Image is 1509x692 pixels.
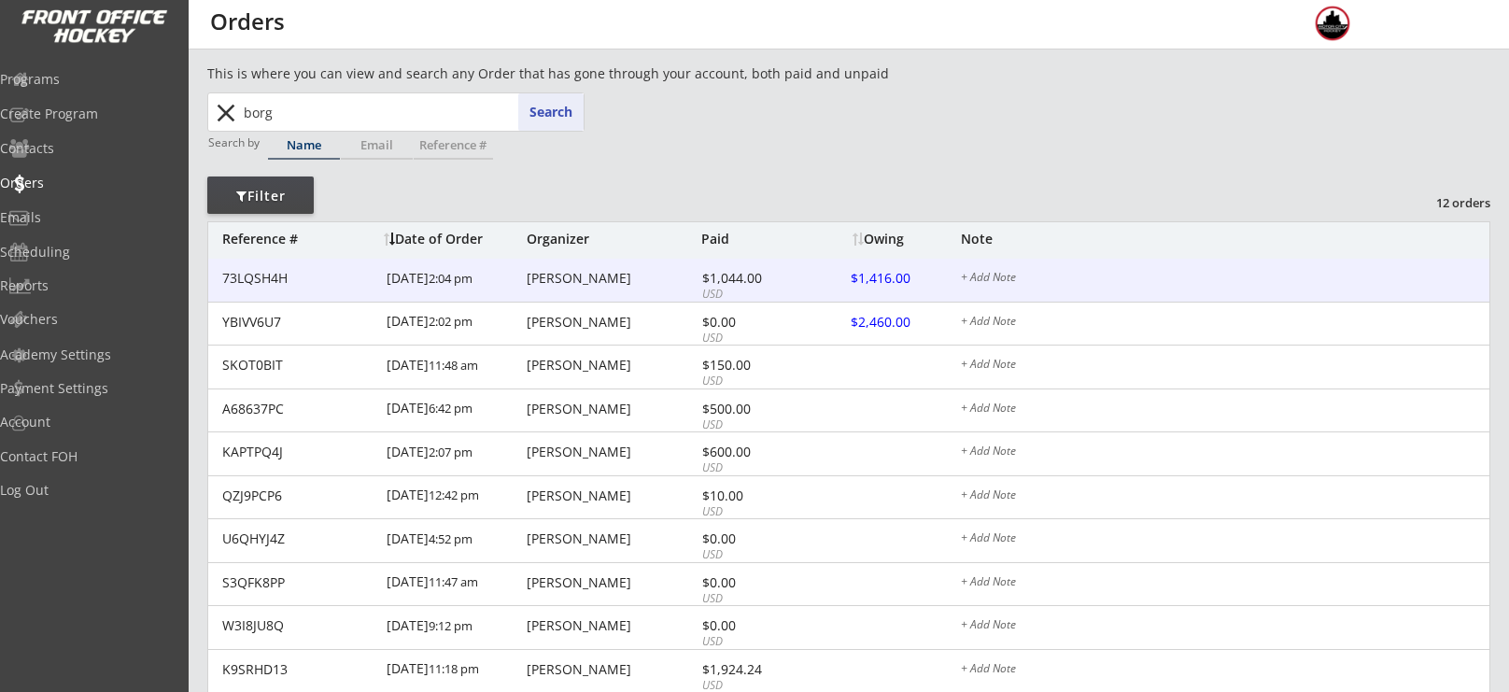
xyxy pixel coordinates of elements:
div: KAPTPQ4J [222,445,375,459]
div: [DATE] [387,606,522,648]
div: Note [961,233,1489,246]
div: Reference # [222,233,374,246]
button: Search [518,93,584,131]
div: QZJ9PCP6 [222,489,375,502]
div: S3QFK8PP [222,576,375,589]
div: USD [702,417,802,433]
div: $0.00 [702,316,802,329]
div: $0.00 [702,532,802,545]
font: 11:18 pm [429,660,479,677]
div: YBIVV6U7 [222,316,375,329]
div: 73LQSH4H [222,272,375,285]
div: Date of Order [384,233,522,246]
div: Filter [207,187,314,205]
div: [PERSON_NAME] [527,532,697,545]
div: + Add Note [961,532,1489,547]
div: W3I8JU8Q [222,619,375,632]
div: USD [702,287,802,303]
div: USD [702,460,802,476]
div: Name [268,139,340,151]
div: $10.00 [702,489,802,502]
font: 4:52 pm [429,530,472,547]
div: USD [702,331,802,346]
div: [DATE] [387,476,522,518]
div: + Add Note [961,359,1489,374]
div: [PERSON_NAME] [527,272,697,285]
div: Email [341,139,413,151]
div: USD [702,547,802,563]
div: [DATE] [387,650,522,692]
div: [DATE] [387,259,522,301]
div: USD [702,591,802,607]
div: $1,044.00 [702,272,802,285]
div: + Add Note [961,445,1489,460]
div: [PERSON_NAME] [527,619,697,632]
div: [PERSON_NAME] [527,316,697,329]
div: USD [702,374,802,389]
div: $0.00 [702,576,802,589]
div: [PERSON_NAME] [527,663,697,676]
div: [DATE] [387,432,522,474]
div: + Add Note [961,619,1489,634]
div: $600.00 [702,445,802,459]
font: 2:04 pm [429,270,472,287]
div: K9SRHD13 [222,663,375,676]
div: [PERSON_NAME] [527,359,697,372]
div: Reference # [414,139,493,151]
div: [PERSON_NAME] [527,489,697,502]
div: A68637PC [222,402,375,416]
button: close [210,98,241,128]
div: USD [702,504,802,520]
div: [DATE] [387,389,522,431]
div: [DATE] [387,519,522,561]
div: This is where you can view and search any Order that has gone through your account, both paid and... [207,64,995,83]
div: $0.00 [702,619,802,632]
div: + Add Note [961,316,1489,331]
div: + Add Note [961,663,1489,678]
div: U6QHYJ4Z [222,532,375,545]
div: [PERSON_NAME] [527,402,697,416]
div: Owing [853,233,960,246]
font: 12:42 pm [429,487,479,503]
input: Start typing name... [240,93,584,131]
div: $150.00 [702,359,802,372]
div: [PERSON_NAME] [527,445,697,459]
div: Search by [208,136,261,148]
div: [DATE] [387,346,522,388]
div: + Add Note [961,272,1489,287]
div: Organizer [527,233,697,246]
div: [DATE] [387,563,522,605]
div: + Add Note [961,489,1489,504]
font: 2:07 pm [429,444,472,460]
div: Paid [701,233,802,246]
div: + Add Note [961,402,1489,417]
div: SKOT0BIT [222,359,375,372]
font: 6:42 pm [429,400,472,417]
font: 9:12 pm [429,617,472,634]
font: 11:47 am [429,573,478,590]
font: 11:48 am [429,357,478,374]
font: 2:02 pm [429,313,472,330]
div: $1,924.24 [702,663,802,676]
div: 12 orders [1393,194,1490,211]
div: $500.00 [702,402,802,416]
div: + Add Note [961,576,1489,591]
div: [DATE] [387,303,522,345]
div: [PERSON_NAME] [527,576,697,589]
div: USD [702,634,802,650]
